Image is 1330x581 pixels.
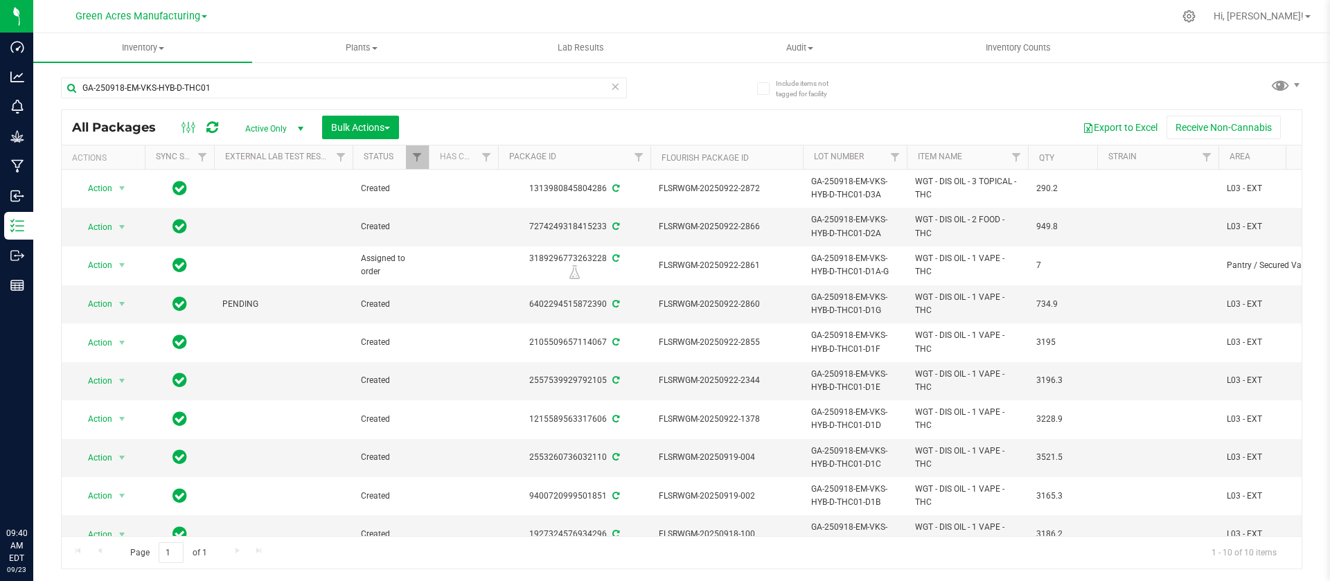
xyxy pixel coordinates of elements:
div: 6402294515872390 [496,298,653,311]
a: Area [1230,152,1250,161]
a: External Lab Test Result [225,152,334,161]
span: Clear [610,78,620,96]
span: Page of 1 [118,542,218,564]
span: In Sync [172,486,187,506]
span: Bulk Actions [331,122,390,133]
span: L03 - EXT [1227,182,1314,195]
span: FLSRWGM-20250918-100 [659,528,795,541]
span: select [114,371,131,391]
span: In Sync [172,332,187,352]
span: GA-250918-EM-VKS-HYB-D-THC01-D1A-G [811,252,898,278]
span: 3195 [1036,336,1089,349]
span: In Sync [172,294,187,314]
span: In Sync [172,447,187,467]
span: Action [76,486,113,506]
span: Audit [691,42,908,54]
span: WGT - DIS OIL - 1 VAPE - THC [915,368,1020,394]
th: Has COA [429,145,498,170]
span: Green Acres Manufacturing [76,10,200,22]
span: Action [76,371,113,391]
div: 9400720999501851 [496,490,653,503]
span: L03 - EXT [1227,298,1314,311]
span: FLSRWGM-20250922-1378 [659,413,795,426]
span: PENDING [222,298,344,311]
span: L03 - EXT [1227,220,1314,233]
span: WGT - DIS OIL - 1 VAPE - THC [915,252,1020,278]
span: 3228.9 [1036,413,1089,426]
span: Sync from Compliance System [610,529,619,539]
span: Created [361,298,420,311]
span: Created [361,528,420,541]
span: Sync from Compliance System [610,184,619,193]
span: 7 [1036,259,1089,272]
span: GA-250918-EM-VKS-HYB-D-THC01-D1E [811,368,898,394]
span: 949.8 [1036,220,1089,233]
inline-svg: Inbound [10,189,24,203]
button: Export to Excel [1074,116,1167,139]
span: Created [361,451,420,464]
span: GA-250918-EM-VKS-HYB-D-THC01-D1B [811,483,898,509]
span: FLSRWGM-20250919-004 [659,451,795,464]
div: Manage settings [1180,10,1198,23]
div: 1215589563317606 [496,413,653,426]
inline-svg: Outbound [10,249,24,262]
span: WGT - DIS OIL - 1 VAPE - THC [915,406,1020,432]
span: select [114,179,131,198]
a: Filter [628,145,650,169]
span: FLSRWGM-20250922-2855 [659,336,795,349]
a: Audit [690,33,909,62]
span: Sync from Compliance System [610,491,619,501]
span: Sync from Compliance System [610,222,619,231]
span: WGT - DIS OIL - 1 VAPE - THC [915,329,1020,355]
inline-svg: Manufacturing [10,159,24,173]
iframe: Resource center [14,470,55,512]
span: WGT - DIS OIL - 1 VAPE - THC [915,291,1020,317]
span: L03 - EXT [1227,413,1314,426]
a: Filter [1196,145,1218,169]
input: 1 [159,542,184,564]
span: 3186.2 [1036,528,1089,541]
span: select [114,217,131,237]
inline-svg: Inventory [10,219,24,233]
span: Created [361,413,420,426]
p: 09/23 [6,564,27,575]
span: All Packages [72,120,170,135]
span: Lab Results [539,42,623,54]
span: L03 - EXT [1227,490,1314,503]
div: 3189296773263228 [496,252,653,279]
span: Pantry / Secured Vault [1227,259,1314,272]
span: 3521.5 [1036,451,1089,464]
a: Strain [1108,152,1137,161]
span: L03 - EXT [1227,528,1314,541]
button: Receive Non-Cannabis [1167,116,1281,139]
span: FLSRWGM-20250922-2344 [659,374,795,387]
a: Lot Number [814,152,864,161]
a: Item Name [918,152,962,161]
a: Plants [252,33,471,62]
span: WGT - DIS OIL - 2 FOOD - THC [915,213,1020,240]
span: Action [76,217,113,237]
a: Sync Status [156,152,209,161]
span: GA-250918-EM-VKS-HYB-D-THC01-D1C [811,445,898,471]
span: GA-250918-EM-VKS-HYB-D-THC01-D1F [811,329,898,355]
span: Action [76,525,113,544]
span: In Sync [172,217,187,236]
span: select [114,256,131,275]
span: In Sync [172,370,187,390]
span: Created [361,182,420,195]
span: WGT - DIS OIL - 1 VAPE - THC [915,483,1020,509]
span: Assigned to order [361,252,420,278]
span: Created [361,220,420,233]
span: Inventory [33,42,252,54]
span: Action [76,333,113,352]
div: 2557539929792105 [496,374,653,387]
span: Action [76,294,113,314]
span: Hi, [PERSON_NAME]! [1214,10,1304,21]
span: GA-250918-EM-VKS-HYB-D-THC01-D2A [811,213,898,240]
span: select [114,333,131,352]
span: WGT - DIS OIL - 3 TOPICAL - THC [915,175,1020,202]
span: L03 - EXT [1227,374,1314,387]
span: select [114,294,131,314]
inline-svg: Monitoring [10,100,24,114]
span: WGT - DIS OIL - 1 VAPE - THC [915,445,1020,471]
